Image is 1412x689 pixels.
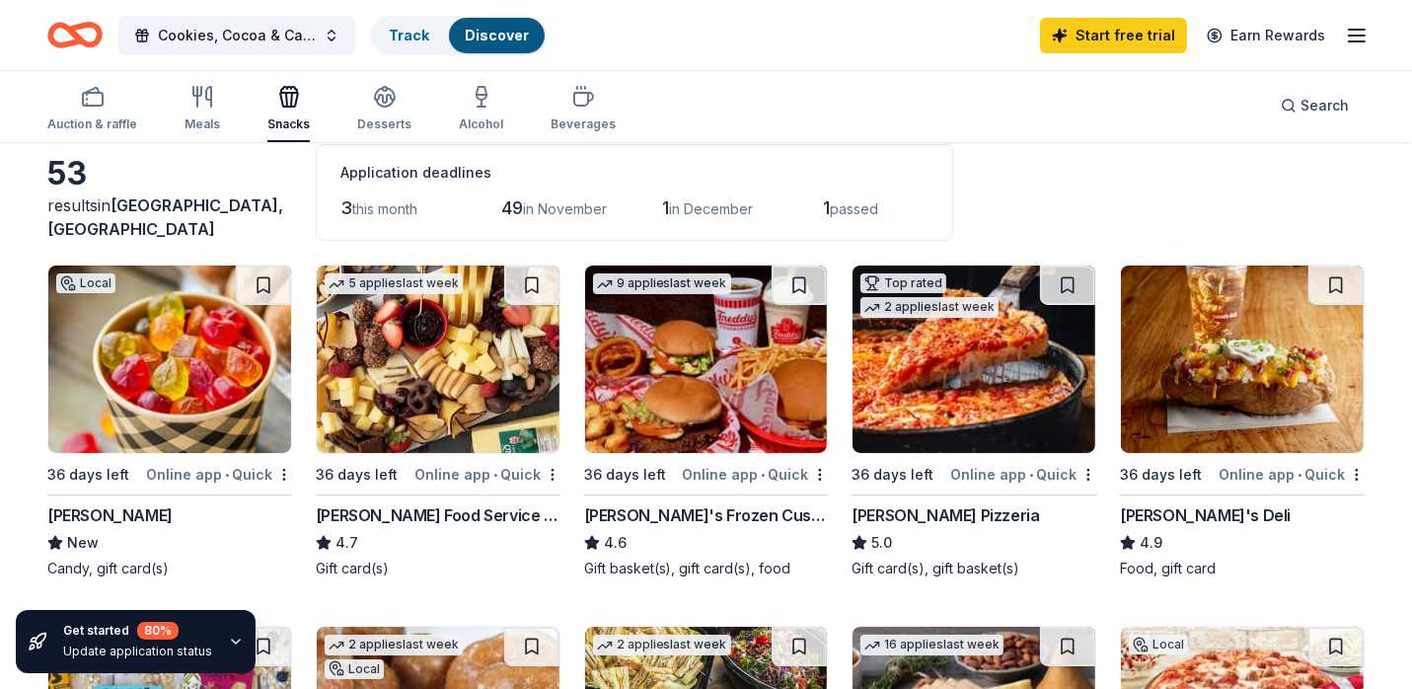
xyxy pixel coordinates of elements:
[551,116,616,132] div: Beverages
[1120,559,1365,578] div: Food, gift card
[267,77,310,142] button: Snacks
[47,265,292,578] a: Image for AlbaneseLocal36 days leftOnline app•Quick[PERSON_NAME]NewCandy, gift card(s)
[852,463,933,487] div: 36 days left
[1265,86,1365,125] button: Search
[146,462,292,487] div: Online app Quick
[47,12,103,58] a: Home
[158,24,316,47] span: Cookies, Cocoa & Canvas
[225,467,229,483] span: •
[47,154,292,193] div: 53
[317,266,559,453] img: Image for Gordon Food Service Store
[357,77,411,142] button: Desserts
[1120,503,1291,527] div: [PERSON_NAME]'s Deli
[47,77,137,142] button: Auction & raffle
[662,197,669,218] span: 1
[47,195,283,239] span: [GEOGRAPHIC_DATA], [GEOGRAPHIC_DATA]
[860,635,1003,655] div: 16 applies last week
[316,559,560,578] div: Gift card(s)
[47,463,129,487] div: 36 days left
[860,273,946,293] div: Top rated
[47,503,173,527] div: [PERSON_NAME]
[830,200,878,217] span: passed
[584,265,829,578] a: Image for Freddy's Frozen Custard & Steakburgers9 applieslast week36 days leftOnline app•Quick[PE...
[584,559,829,578] div: Gift basket(s), gift card(s), food
[47,116,137,132] div: Auction & raffle
[340,197,352,218] span: 3
[56,273,115,293] div: Local
[47,193,292,241] div: results
[501,197,523,218] span: 49
[325,635,463,655] div: 2 applies last week
[1219,462,1365,487] div: Online app Quick
[67,531,99,555] span: New
[584,463,666,487] div: 36 days left
[523,200,607,217] span: in November
[852,559,1096,578] div: Gift card(s), gift basket(s)
[585,266,828,453] img: Image for Freddy's Frozen Custard & Steakburgers
[682,462,828,487] div: Online app Quick
[1040,18,1187,53] a: Start free trial
[551,77,616,142] button: Beverages
[852,503,1039,527] div: [PERSON_NAME] Pizzeria
[47,195,283,239] span: in
[1140,531,1162,555] span: 4.9
[1298,467,1301,483] span: •
[325,659,384,679] div: Local
[316,463,398,487] div: 36 days left
[950,462,1096,487] div: Online app Quick
[371,16,547,55] button: TrackDiscover
[823,197,830,218] span: 1
[63,622,212,640] div: Get started
[185,77,220,142] button: Meals
[604,531,627,555] span: 4.6
[1195,18,1337,53] a: Earn Rewards
[47,559,292,578] div: Candy, gift card(s)
[137,622,179,640] div: 80 %
[853,266,1095,453] img: Image for Lou Malnati's Pizzeria
[325,273,463,294] div: 5 applies last week
[352,200,417,217] span: this month
[860,297,999,318] div: 2 applies last week
[340,161,929,185] div: Application deadlines
[459,116,503,132] div: Alcohol
[267,116,310,132] div: Snacks
[465,27,529,43] a: Discover
[316,503,560,527] div: [PERSON_NAME] Food Service Store
[1121,266,1364,453] img: Image for Jason's Deli
[1029,467,1033,483] span: •
[1120,463,1202,487] div: 36 days left
[871,531,892,555] span: 5.0
[669,200,753,217] span: in December
[185,116,220,132] div: Meals
[761,467,765,483] span: •
[1301,94,1349,117] span: Search
[593,635,731,655] div: 2 applies last week
[335,531,358,555] span: 4.7
[414,462,560,487] div: Online app Quick
[48,266,291,453] img: Image for Albanese
[1120,265,1365,578] a: Image for Jason's Deli36 days leftOnline app•Quick[PERSON_NAME]'s Deli4.9Food, gift card
[118,16,355,55] button: Cookies, Cocoa & Canvas
[63,644,212,659] div: Update application status
[852,265,1096,578] a: Image for Lou Malnati's PizzeriaTop rated2 applieslast week36 days leftOnline app•Quick[PERSON_NA...
[593,273,731,294] div: 9 applies last week
[584,503,829,527] div: [PERSON_NAME]'s Frozen Custard & Steakburgers
[1129,635,1188,654] div: Local
[459,77,503,142] button: Alcohol
[316,265,560,578] a: Image for Gordon Food Service Store5 applieslast week36 days leftOnline app•Quick[PERSON_NAME] Fo...
[493,467,497,483] span: •
[357,116,411,132] div: Desserts
[389,27,429,43] a: Track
